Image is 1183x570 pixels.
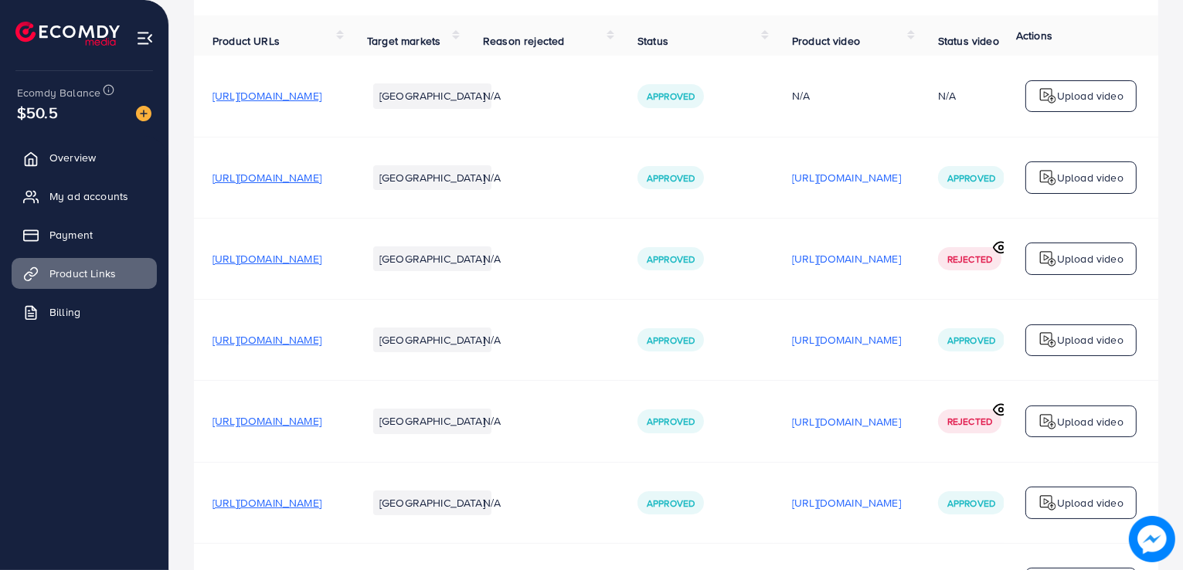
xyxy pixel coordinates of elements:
[647,334,695,347] span: Approved
[792,494,901,512] p: [URL][DOMAIN_NAME]
[938,88,956,103] div: N/A
[792,88,901,103] div: N/A
[49,304,80,320] span: Billing
[12,142,157,173] a: Overview
[17,101,58,124] span: $50.5
[1057,494,1124,512] p: Upload video
[792,33,860,49] span: Product video
[12,297,157,327] a: Billing
[373,327,491,352] li: [GEOGRAPHIC_DATA]
[212,170,321,185] span: [URL][DOMAIN_NAME]
[1039,87,1057,105] img: logo
[49,188,128,204] span: My ad accounts
[1039,494,1057,512] img: logo
[947,334,995,347] span: Approved
[212,495,321,511] span: [URL][DOMAIN_NAME]
[647,253,695,266] span: Approved
[373,165,491,190] li: [GEOGRAPHIC_DATA]
[1057,249,1124,268] p: Upload video
[947,415,992,428] span: Rejected
[792,249,901,268] p: [URL][DOMAIN_NAME]
[12,258,157,289] a: Product Links
[212,332,321,348] span: [URL][DOMAIN_NAME]
[17,85,100,100] span: Ecomdy Balance
[373,490,491,515] li: [GEOGRAPHIC_DATA]
[483,33,564,49] span: Reason rejected
[792,168,901,187] p: [URL][DOMAIN_NAME]
[1057,87,1124,105] p: Upload video
[1039,168,1057,187] img: logo
[212,413,321,429] span: [URL][DOMAIN_NAME]
[212,33,280,49] span: Product URLs
[938,33,999,49] span: Status video
[483,413,501,429] span: N/A
[1057,168,1124,187] p: Upload video
[947,497,995,510] span: Approved
[947,253,992,266] span: Rejected
[136,106,151,121] img: image
[483,332,501,348] span: N/A
[367,33,440,49] span: Target markets
[647,171,695,185] span: Approved
[647,90,695,103] span: Approved
[637,33,668,49] span: Status
[1039,412,1057,431] img: logo
[212,251,321,266] span: [URL][DOMAIN_NAME]
[1016,28,1052,43] span: Actions
[212,88,321,103] span: [URL][DOMAIN_NAME]
[647,415,695,428] span: Approved
[483,88,501,103] span: N/A
[136,29,154,47] img: menu
[792,412,901,431] p: [URL][DOMAIN_NAME]
[483,495,501,511] span: N/A
[483,170,501,185] span: N/A
[792,331,901,349] p: [URL][DOMAIN_NAME]
[483,251,501,266] span: N/A
[1057,412,1124,431] p: Upload video
[647,497,695,510] span: Approved
[12,181,157,212] a: My ad accounts
[373,246,491,271] li: [GEOGRAPHIC_DATA]
[1039,249,1057,268] img: logo
[947,171,995,185] span: Approved
[49,266,116,281] span: Product Links
[49,150,96,165] span: Overview
[15,22,120,46] img: logo
[1129,516,1175,562] img: image
[12,219,157,250] a: Payment
[373,409,491,433] li: [GEOGRAPHIC_DATA]
[373,83,491,108] li: [GEOGRAPHIC_DATA]
[49,227,93,243] span: Payment
[1039,331,1057,349] img: logo
[1057,331,1124,349] p: Upload video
